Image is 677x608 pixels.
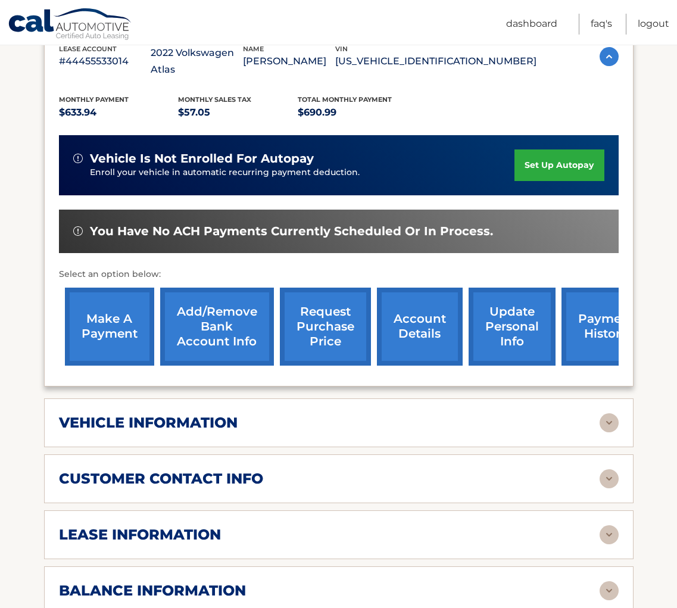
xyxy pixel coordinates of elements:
[151,45,243,78] p: 2022 Volkswagen Atlas
[377,288,463,366] a: account details
[73,154,83,163] img: alert-white.svg
[178,104,298,121] p: $57.05
[178,95,251,104] span: Monthly sales Tax
[90,151,314,166] span: vehicle is not enrolled for autopay
[59,526,221,544] h2: lease information
[59,104,179,121] p: $633.94
[280,288,371,366] a: request purchase price
[469,288,556,366] a: update personal info
[561,288,651,366] a: payment history
[59,267,619,282] p: Select an option below:
[59,53,151,70] p: #44455533014
[59,582,246,600] h2: balance information
[243,45,264,53] span: name
[59,45,117,53] span: lease account
[591,14,612,35] a: FAQ's
[59,95,129,104] span: Monthly Payment
[600,413,619,432] img: accordion-rest.svg
[8,8,133,42] a: Cal Automotive
[600,581,619,600] img: accordion-rest.svg
[90,166,515,179] p: Enroll your vehicle in automatic recurring payment deduction.
[600,47,619,66] img: accordion-active.svg
[65,288,154,366] a: make a payment
[73,226,83,236] img: alert-white.svg
[638,14,669,35] a: Logout
[59,414,238,432] h2: vehicle information
[90,224,493,239] span: You have no ACH payments currently scheduled or in process.
[160,288,274,366] a: Add/Remove bank account info
[298,95,392,104] span: Total Monthly Payment
[335,53,536,70] p: [US_VEHICLE_IDENTIFICATION_NUMBER]
[243,53,335,70] p: [PERSON_NAME]
[335,45,348,53] span: vin
[600,525,619,544] img: accordion-rest.svg
[59,470,263,488] h2: customer contact info
[600,469,619,488] img: accordion-rest.svg
[514,149,604,181] a: set up autopay
[298,104,417,121] p: $690.99
[506,14,557,35] a: Dashboard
